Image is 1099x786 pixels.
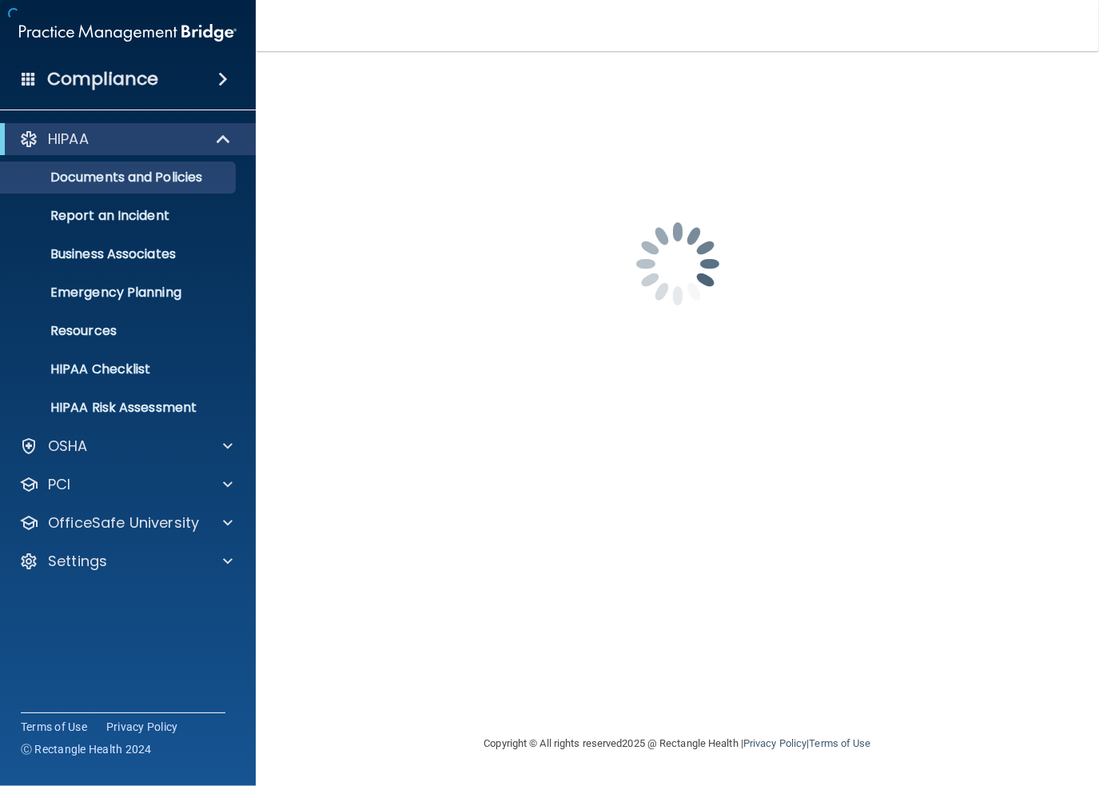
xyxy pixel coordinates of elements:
[10,400,229,416] p: HIPAA Risk Assessment
[10,170,229,186] p: Documents and Policies
[386,718,970,769] div: Copyright © All rights reserved 2025 @ Rectangle Health | |
[48,552,107,571] p: Settings
[10,246,229,262] p: Business Associates
[48,513,199,533] p: OfficeSafe University
[47,68,158,90] h4: Compliance
[10,208,229,224] p: Report an Incident
[598,184,758,344] img: spinner.e123f6fc.gif
[10,361,229,377] p: HIPAA Checklist
[19,552,233,571] a: Settings
[21,741,152,757] span: Ⓒ Rectangle Health 2024
[19,130,232,149] a: HIPAA
[48,437,88,456] p: OSHA
[10,323,229,339] p: Resources
[19,17,237,49] img: PMB logo
[21,719,87,735] a: Terms of Use
[19,475,233,494] a: PCI
[48,130,89,149] p: HIPAA
[19,513,233,533] a: OfficeSafe University
[106,719,178,735] a: Privacy Policy
[19,437,233,456] a: OSHA
[743,737,806,749] a: Privacy Policy
[10,285,229,301] p: Emergency Planning
[809,737,870,749] a: Terms of Use
[48,475,70,494] p: PCI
